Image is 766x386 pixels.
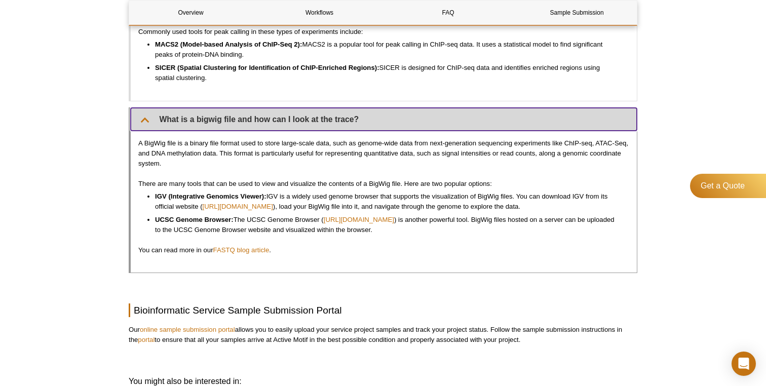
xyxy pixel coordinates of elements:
a: Sample Submission [515,1,638,25]
summary: What is a bigwig file and how can I look at the trace? [131,108,637,131]
p: Commonly used tools for peak calling in these types of experiments include: [138,27,629,37]
li: MACS2 is a popular tool for peak calling in ChIP-seq data. It uses a statistical model to find si... [155,40,619,60]
strong: IGV (Integrative Genomics Viewer): [155,192,266,200]
a: [URL][DOMAIN_NAME] [324,215,394,225]
p: Our allows you to easily upload your service project samples and track your project status. Follo... [129,325,637,345]
a: Get a Quote [690,174,766,198]
a: FAQ [387,1,510,25]
a: [URL][DOMAIN_NAME] [203,202,273,212]
a: FASTQ blog article [213,246,270,254]
a: Workflows [258,1,381,25]
a: portal [138,336,155,343]
a: Overview [129,1,252,25]
a: online sample submission portal [140,326,235,333]
li: The UCSC Genome Browser ( ) is another powerful tool. BigWig files hosted on a server can be uplo... [155,215,619,235]
p: There are many tools that can be used to view and visualize the contents of a BigWig file. Here a... [138,179,629,189]
p: You can read more in our . [138,245,629,255]
strong: UCSC Genome Browser: [155,216,234,223]
strong: SICER (Spatial Clustering for Identification of ChIP-Enriched Regions): [155,64,379,71]
li: IGV is a widely used genome browser that supports the visualization of BigWig files. You can down... [155,191,619,212]
li: SICER is designed for ChIP-seq data and identifies enriched regions using spatial clustering. [155,63,619,83]
strong: MACS2 (Model-based Analysis of ChIP-Seq 2): [155,41,302,48]
p: A BigWig file is a binary file format used to store large-scale data, such as genome-wide data fr... [138,138,629,169]
h2: Bioinformatic Service Sample Submission Portal [129,303,637,317]
div: Open Intercom Messenger [732,352,756,376]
